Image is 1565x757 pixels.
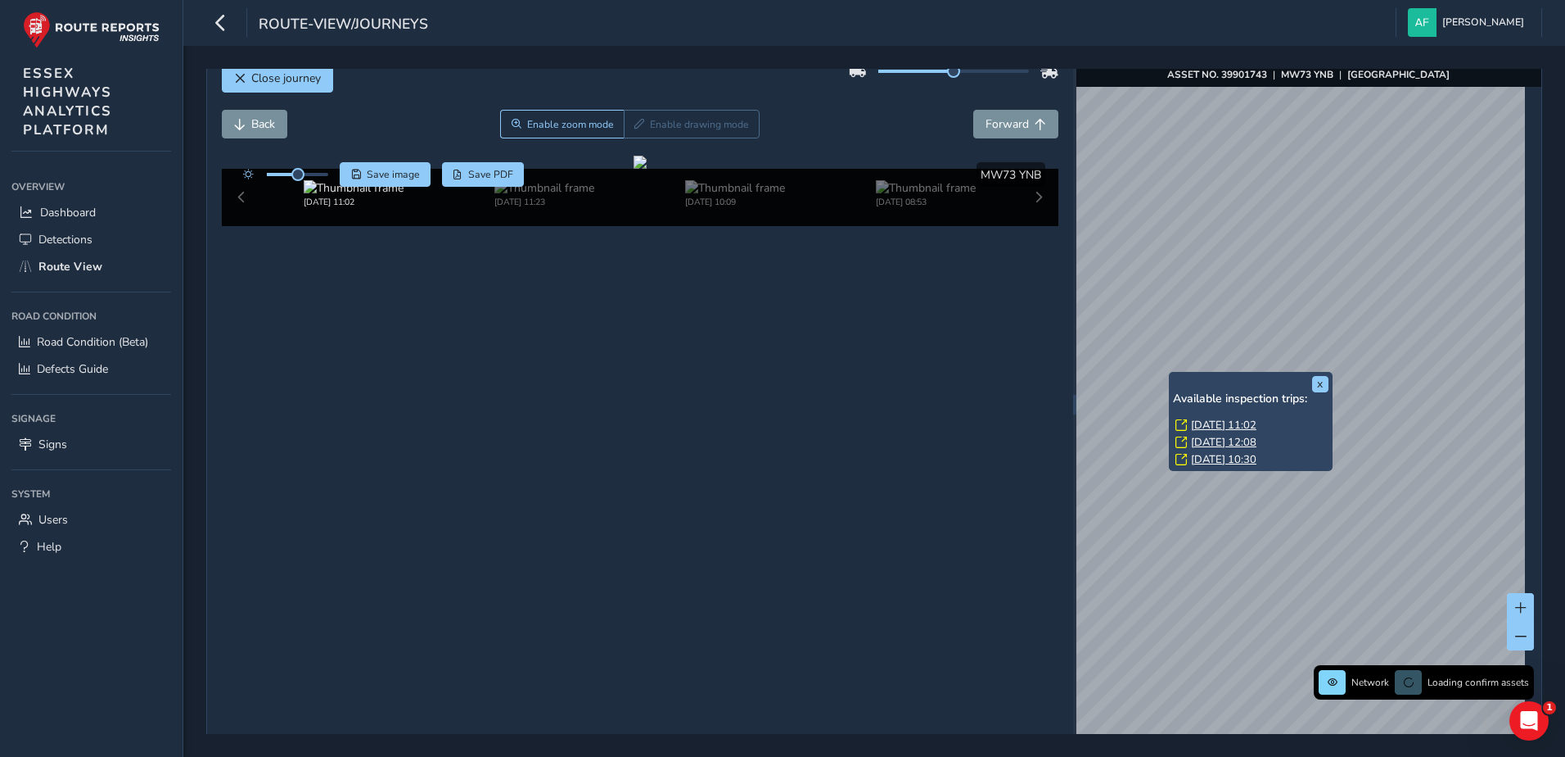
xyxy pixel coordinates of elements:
[11,226,171,253] a: Detections
[11,482,171,506] div: System
[1281,68,1333,81] strong: MW73 YNB
[11,253,171,280] a: Route View
[23,64,112,139] span: ESSEX HIGHWAYS ANALYTICS PLATFORM
[259,14,428,37] span: route-view/journeys
[1191,435,1256,450] a: [DATE] 12:08
[1167,68,1267,81] strong: ASSET NO. 39901743
[38,512,68,528] span: Users
[38,437,67,452] span: Signs
[304,180,404,196] img: Thumbnail frame
[442,162,525,187] button: PDF
[1509,701,1549,741] iframe: Intercom live chat
[11,431,171,458] a: Signs
[1191,418,1256,433] a: [DATE] 11:02
[11,406,171,431] div: Signage
[251,116,275,132] span: Back
[1442,8,1524,37] span: [PERSON_NAME]
[11,199,171,226] a: Dashboard
[1427,676,1529,689] span: Loading confirm assets
[222,110,287,138] button: Back
[304,196,404,208] div: [DATE] 11:02
[40,205,96,220] span: Dashboard
[876,196,976,208] div: [DATE] 08:53
[11,329,171,356] a: Road Condition (Beta)
[468,168,513,181] span: Save PDF
[685,180,785,196] img: Thumbnail frame
[37,361,108,377] span: Defects Guide
[685,196,785,208] div: [DATE] 10:09
[1347,68,1450,81] strong: [GEOGRAPHIC_DATA]
[1191,452,1256,467] a: [DATE] 10:30
[876,180,976,196] img: Thumbnail frame
[37,334,148,350] span: Road Condition (Beta)
[500,110,624,138] button: Zoom
[367,168,420,181] span: Save image
[973,110,1058,138] button: Forward
[985,116,1029,132] span: Forward
[38,232,92,247] span: Detections
[1173,392,1328,406] h6: Available inspection trips:
[494,180,594,196] img: Thumbnail frame
[527,118,614,131] span: Enable zoom mode
[11,506,171,533] a: Users
[38,259,102,274] span: Route View
[340,162,431,187] button: Save
[1351,676,1389,689] span: Network
[1543,701,1556,714] span: 1
[11,175,171,199] div: Overview
[1408,8,1530,37] button: [PERSON_NAME]
[11,304,171,329] div: Road Condition
[494,196,594,208] div: [DATE] 11:23
[1167,68,1450,81] div: | |
[11,533,171,560] a: Help
[251,70,321,86] span: Close journey
[981,167,1041,183] span: MW73 YNB
[222,64,333,93] button: Close journey
[23,11,160,48] img: rr logo
[1408,8,1436,37] img: diamond-layout
[37,539,61,555] span: Help
[11,356,171,383] a: Defects Guide
[1312,376,1328,392] button: x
